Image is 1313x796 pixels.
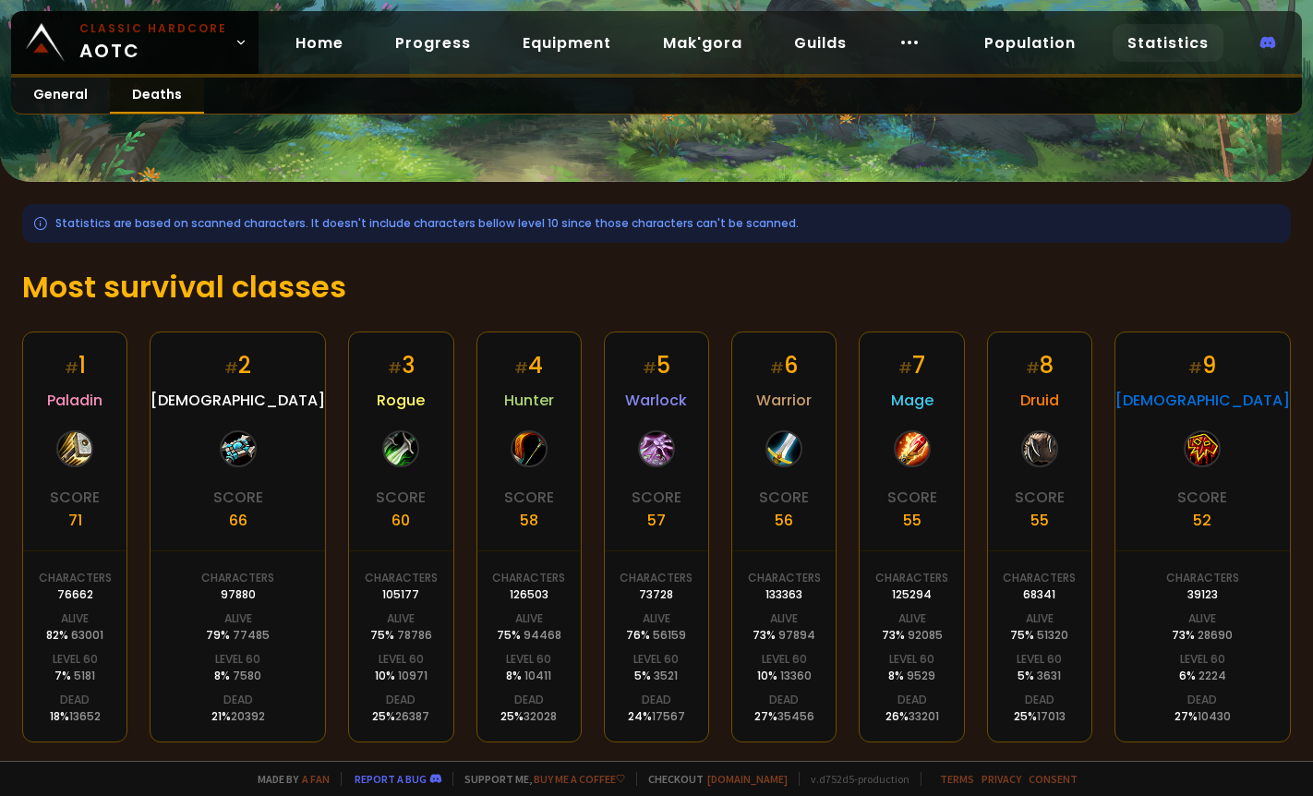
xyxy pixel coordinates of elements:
[759,486,809,509] div: Score
[1010,627,1068,644] div: 75 %
[982,772,1021,786] a: Privacy
[765,586,802,603] div: 133363
[620,570,693,586] div: Characters
[1180,651,1225,668] div: Level 60
[887,486,937,509] div: Score
[223,692,253,708] div: Dead
[889,651,934,668] div: Level 60
[1037,627,1068,643] span: 51320
[897,692,927,708] div: Dead
[53,651,98,668] div: Level 60
[46,627,103,644] div: 82 %
[770,349,798,381] div: 6
[885,708,939,725] div: 26 %
[201,570,274,586] div: Characters
[1179,668,1226,684] div: 6 %
[50,708,101,725] div: 18 %
[780,668,812,683] span: 13360
[380,24,486,62] a: Progress
[898,357,912,379] small: #
[504,486,554,509] div: Score
[110,78,204,114] a: Deaths
[500,708,557,725] div: 25 %
[1026,357,1040,379] small: #
[370,627,432,644] div: 75 %
[510,586,548,603] div: 126503
[908,627,943,643] span: 92085
[647,509,666,532] div: 57
[778,627,815,643] span: 97894
[748,570,821,586] div: Characters
[377,389,425,412] span: Rogue
[754,708,814,725] div: 27 %
[514,357,528,379] small: #
[211,708,265,725] div: 21 %
[1198,627,1233,643] span: 28690
[1037,668,1061,683] span: 3631
[898,610,926,627] div: Alive
[891,389,934,412] span: Mage
[54,668,95,684] div: 7 %
[639,586,673,603] div: 73728
[68,509,82,532] div: 71
[524,627,561,643] span: 94468
[60,692,90,708] div: Dead
[397,627,432,643] span: 78786
[652,708,685,724] span: 17567
[643,610,670,627] div: Alive
[799,772,909,786] span: v. d752d5 - production
[757,668,812,684] div: 10 %
[229,509,247,532] div: 66
[1193,509,1211,532] div: 52
[524,708,557,724] span: 32028
[492,570,565,586] div: Characters
[903,509,922,532] div: 55
[1023,586,1055,603] div: 68341
[909,708,939,724] span: 33201
[221,586,256,603] div: 97880
[1188,349,1216,381] div: 9
[39,570,112,586] div: Characters
[625,389,687,412] span: Warlock
[762,651,807,668] div: Level 60
[633,651,679,668] div: Level 60
[534,772,625,786] a: Buy me a coffee
[1166,570,1239,586] div: Characters
[233,668,261,683] span: 7580
[1113,24,1223,62] a: Statistics
[372,708,429,725] div: 25 %
[514,692,544,708] div: Dead
[1020,389,1059,412] span: Druid
[224,610,252,627] div: Alive
[69,708,101,724] span: 13652
[395,708,429,724] span: 26387
[1014,708,1066,725] div: 25 %
[247,772,330,786] span: Made by
[524,668,551,683] span: 10411
[1003,570,1076,586] div: Characters
[215,651,260,668] div: Level 60
[756,389,812,412] span: Warrior
[388,349,415,381] div: 3
[231,708,265,724] span: 20392
[506,668,551,684] div: 8 %
[213,486,263,509] div: Score
[74,668,95,683] span: 5181
[387,610,415,627] div: Alive
[1172,627,1233,644] div: 73 %
[1187,586,1218,603] div: 39123
[376,486,426,509] div: Score
[648,24,757,62] a: Mak'gora
[206,627,270,644] div: 79 %
[79,20,227,65] span: AOTC
[892,586,932,603] div: 125294
[386,692,416,708] div: Dead
[1188,357,1202,379] small: #
[47,389,102,412] span: Paladin
[1025,692,1054,708] div: Dead
[1115,389,1290,412] span: [DEMOGRAPHIC_DATA]
[224,357,238,379] small: #
[875,570,948,586] div: Characters
[636,772,788,786] span: Checkout
[11,78,110,114] a: General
